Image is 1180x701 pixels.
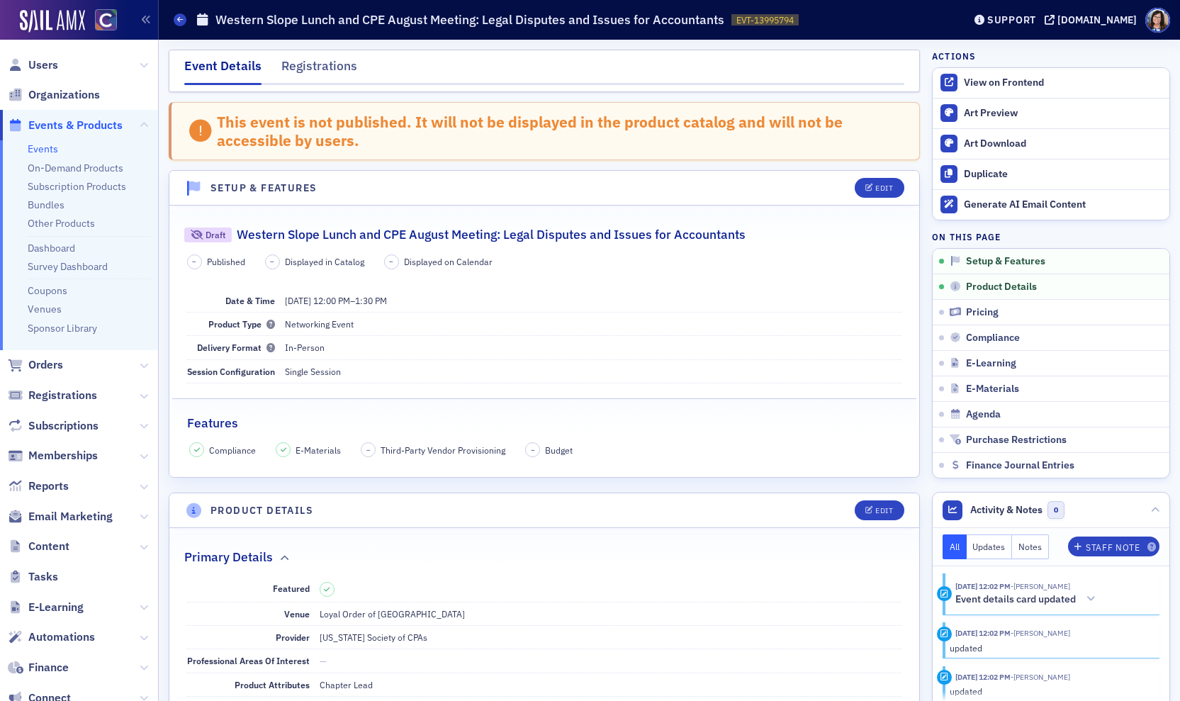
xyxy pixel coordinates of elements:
[8,629,95,645] a: Automations
[28,303,62,315] a: Venues
[1011,672,1070,682] span: Stacy Svendsen
[964,77,1162,89] div: View on Frontend
[933,68,1169,98] a: View on Frontend
[285,255,364,268] span: Displayed in Catalog
[964,138,1162,150] div: Art Download
[545,444,573,456] span: Budget
[284,608,310,619] span: Venue
[276,632,310,643] span: Provider
[237,225,746,244] h2: Western Slope Lunch and CPE August Meeting: Legal Disputes and Issues for Accountants
[8,357,63,373] a: Orders
[28,198,64,211] a: Bundles
[217,113,904,150] div: This event is not published. It will not be displayed in the product catalog and will not be acce...
[28,242,75,254] a: Dashboard
[285,366,341,377] span: Single Session
[1045,15,1142,25] button: [DOMAIN_NAME]
[28,357,63,373] span: Orders
[285,342,325,353] span: In-Person
[955,593,1076,606] h5: Event details card updated
[273,583,310,594] span: Featured
[285,295,387,306] span: –
[296,444,341,456] span: E-Materials
[964,198,1162,211] div: Generate AI Email Content
[28,539,69,554] span: Content
[943,534,967,559] button: All
[955,672,1011,682] time: 8/12/2025 12:02 PM
[285,318,354,330] span: Networking Event
[28,388,97,403] span: Registrations
[210,181,317,196] h4: Setup & Features
[950,641,1150,654] div: updated
[8,509,113,525] a: Email Marketing
[966,255,1045,268] span: Setup & Features
[208,318,275,330] span: Product Type
[28,284,67,297] a: Coupons
[955,628,1011,638] time: 8/12/2025 12:02 PM
[1057,13,1137,26] div: [DOMAIN_NAME]
[1012,534,1049,559] button: Notes
[8,569,58,585] a: Tasks
[875,184,893,192] div: Edit
[8,87,100,103] a: Organizations
[210,503,313,518] h4: Product Details
[28,180,126,193] a: Subscription Products
[225,295,275,306] span: Date & Time
[8,418,99,434] a: Subscriptions
[855,178,904,198] button: Edit
[207,255,245,268] span: Published
[20,10,85,33] img: SailAMX
[8,478,69,494] a: Reports
[28,260,108,273] a: Survey Dashboard
[28,162,123,174] a: On-Demand Products
[389,257,393,267] span: –
[215,11,724,28] h1: Western Slope Lunch and CPE August Meeting: Legal Disputes and Issues for Accountants
[937,586,952,601] div: Activity
[8,118,123,133] a: Events & Products
[313,295,350,306] time: 12:00 PM
[966,434,1067,447] span: Purchase Restrictions
[184,548,273,566] h2: Primary Details
[531,445,535,455] span: –
[8,57,58,73] a: Users
[933,189,1169,220] button: Generate AI Email Content
[235,679,310,690] span: Product Attributes
[404,255,493,268] span: Displayed on Calendar
[28,142,58,155] a: Events
[192,257,196,267] span: –
[187,414,238,432] h2: Features
[1086,544,1140,551] div: Staff Note
[1145,8,1170,33] span: Profile
[8,600,84,615] a: E-Learning
[8,388,97,403] a: Registrations
[933,128,1169,159] a: Art Download
[937,670,952,685] div: Update
[184,57,262,85] div: Event Details
[95,9,117,31] img: SailAMX
[987,13,1036,26] div: Support
[28,569,58,585] span: Tasks
[966,281,1037,293] span: Product Details
[933,159,1169,189] button: Duplicate
[85,9,117,33] a: View Homepage
[8,660,69,675] a: Finance
[28,629,95,645] span: Automations
[937,627,952,641] div: Update
[966,459,1074,472] span: Finance Journal Entries
[967,534,1013,559] button: Updates
[964,168,1162,181] div: Duplicate
[966,332,1020,344] span: Compliance
[1011,581,1070,591] span: Stacy Svendsen
[736,14,794,26] span: EVT-13995794
[28,448,98,464] span: Memberships
[28,322,97,335] a: Sponsor Library
[320,678,373,691] div: Chapter Lead
[932,50,976,62] h4: Actions
[966,408,1001,421] span: Agenda
[28,660,69,675] span: Finance
[966,383,1019,396] span: E-Materials
[1011,628,1070,638] span: Stacy Svendsen
[932,230,1170,243] h4: On this page
[966,357,1016,370] span: E-Learning
[964,107,1162,120] div: Art Preview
